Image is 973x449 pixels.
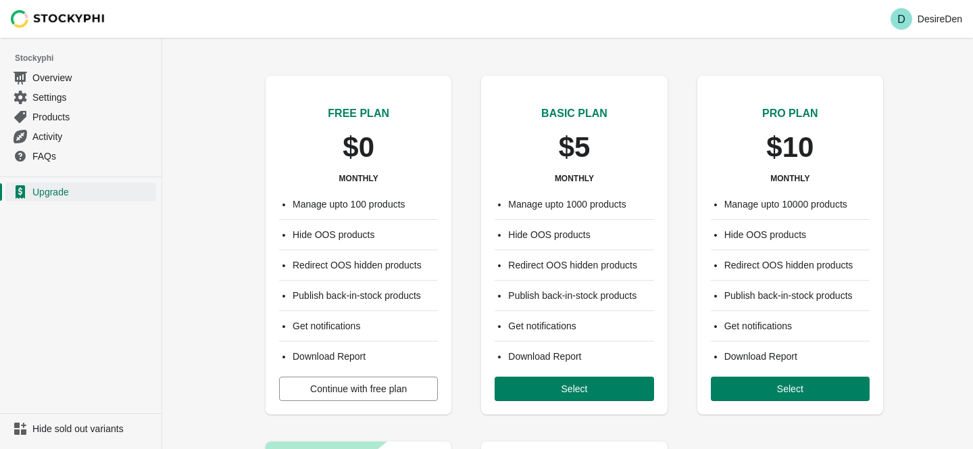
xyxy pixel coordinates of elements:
[5,183,156,202] a: Upgrade
[897,14,905,25] text: D
[724,197,870,211] li: Manage upto 10000 products
[15,51,161,65] span: Stockyphi
[508,319,653,333] li: Get notifications
[885,5,968,32] button: Avatar with initials DDesireDen
[32,91,153,104] span: Settings
[279,377,438,401] button: Continue with free plan
[918,14,962,24] p: DesireDen
[11,10,105,28] img: Stockyphi
[5,68,156,87] a: Overview
[770,173,809,184] h3: MONTHLY
[495,377,653,401] button: Select
[5,146,156,166] a: FAQs
[559,133,591,162] p: $5
[508,289,653,302] li: Publish back-in-stock products
[32,71,153,85] span: Overview
[293,350,438,363] li: Download Report
[562,383,588,394] span: Select
[293,289,438,302] li: Publish back-in-stock products
[293,228,438,241] li: Hide OOS products
[5,107,156,126] a: Products
[32,185,153,199] span: Upgrade
[508,258,653,272] li: Redirect OOS hidden products
[762,108,818,119] span: PRO PLAN
[32,130,153,143] span: Activity
[766,133,814,162] p: $10
[508,197,653,211] li: Manage upto 1000 products
[724,350,870,363] li: Download Report
[32,149,153,163] span: FAQs
[508,350,653,363] li: Download Report
[310,383,407,394] span: Continue with free plan
[293,258,438,272] li: Redirect OOS hidden products
[5,419,156,438] a: Hide sold out variants
[891,8,912,30] span: Avatar with initials D
[508,228,653,241] li: Hide OOS products
[711,377,870,401] button: Select
[293,319,438,333] li: Get notifications
[293,197,438,211] li: Manage upto 100 products
[555,173,594,184] h3: MONTHLY
[541,108,607,119] span: BASIC PLAN
[339,173,378,184] h3: MONTHLY
[32,422,153,435] span: Hide sold out variants
[5,87,156,107] a: Settings
[32,110,153,124] span: Products
[343,133,374,162] p: $0
[724,319,870,333] li: Get notifications
[777,383,803,394] span: Select
[724,228,870,241] li: Hide OOS products
[724,289,870,302] li: Publish back-in-stock products
[5,126,156,146] a: Activity
[724,258,870,272] li: Redirect OOS hidden products
[328,108,389,119] span: FREE PLAN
